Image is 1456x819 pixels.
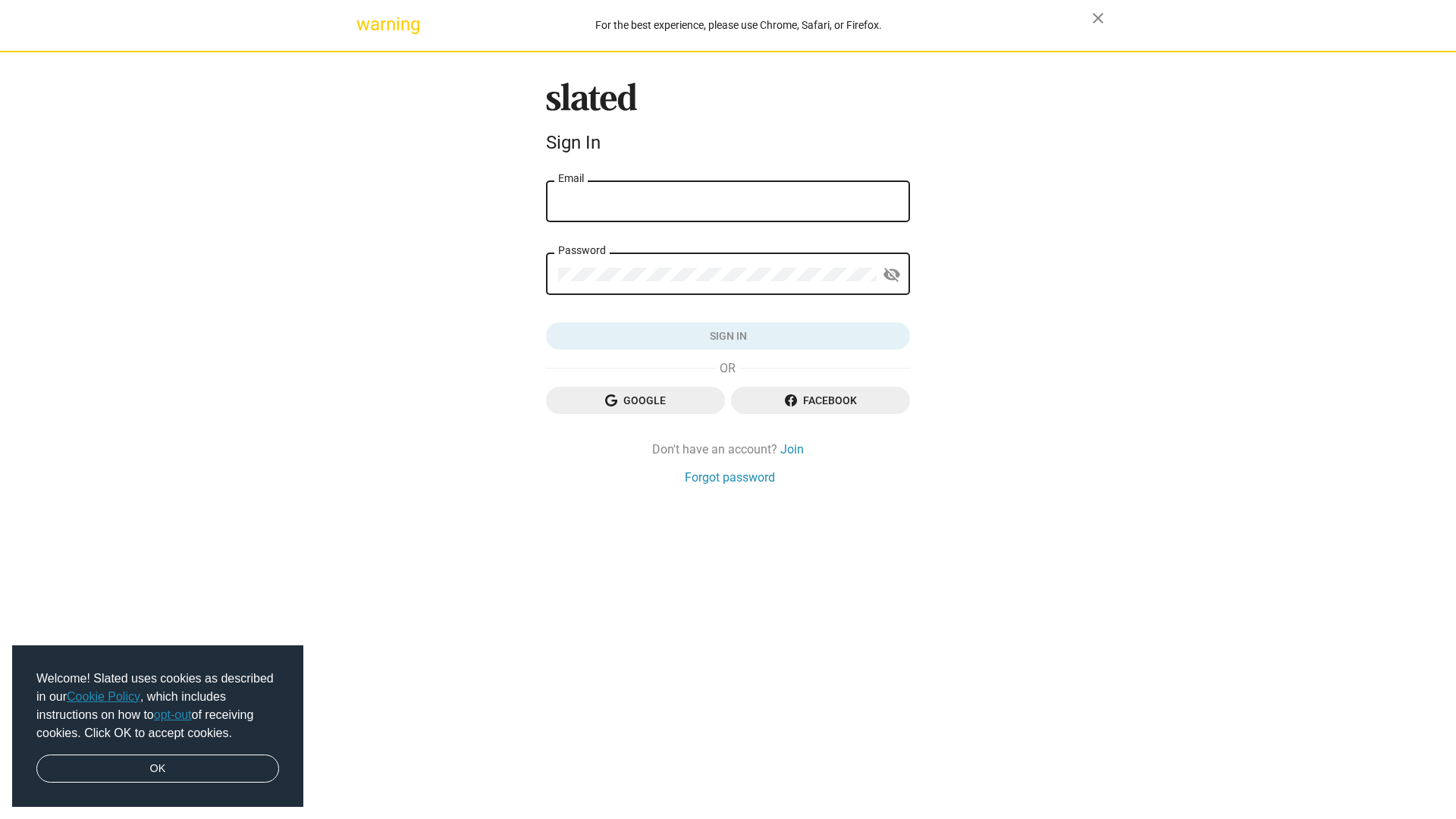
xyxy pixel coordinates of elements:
a: Forgot password [685,469,775,485]
mat-icon: visibility_off [883,263,901,287]
button: Google [546,387,725,414]
a: Cookie Policy [67,690,140,703]
a: dismiss cookie message [36,755,279,783]
a: Join [780,441,804,457]
div: Don't have an account? [546,441,910,457]
a: opt-out [154,708,192,721]
mat-icon: warning [356,15,375,33]
div: Sign In [546,132,910,153]
div: For the best experience, please use Chrome, Safari, or Firefox. [385,15,1092,36]
button: Show password [877,260,907,290]
mat-icon: close [1089,9,1107,27]
span: Welcome! Slated uses cookies as described in our , which includes instructions on how to of recei... [36,670,279,742]
sl-branding: Sign In [546,83,910,160]
span: Google [558,387,713,414]
div: cookieconsent [12,645,303,808]
button: Facebook [731,387,910,414]
span: Facebook [743,387,898,414]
